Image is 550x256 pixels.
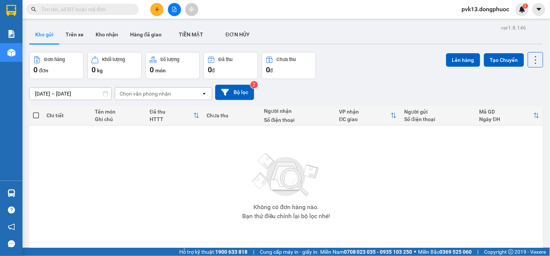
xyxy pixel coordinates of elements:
button: Kho nhận [90,25,124,43]
div: ver 1.8.146 [501,24,526,32]
span: search [31,7,36,12]
span: caret-down [536,6,543,13]
button: Lên hàng [446,53,480,67]
span: 0 [33,65,37,74]
button: Khối lượng0kg [87,52,142,79]
button: file-add [168,3,181,16]
img: logo-vxr [6,5,16,16]
div: Chọn văn phòng nhận [120,90,171,97]
div: Chi tiết [46,112,87,118]
button: Kho gửi [29,25,60,43]
span: pvk13.dongphuoc [456,4,516,14]
button: Tạo Chuyến [484,53,524,67]
div: VP nhận [339,109,391,115]
span: file-add [172,7,177,12]
div: Ngày ĐH [480,116,534,122]
div: Số điện thoại [264,117,332,123]
div: Đơn hàng [44,57,65,62]
strong: 0708 023 035 - 0935 103 250 [344,249,412,255]
span: aim [189,7,194,12]
span: đ [270,67,273,73]
th: Toggle SortBy [476,106,543,126]
span: đ [212,67,215,73]
span: 1 [524,3,527,9]
div: Ghi chú [95,116,142,122]
div: HTTT [150,116,193,122]
span: | [478,248,479,256]
span: 0 [91,65,96,74]
th: Toggle SortBy [146,106,203,126]
div: Người gửi [404,109,472,115]
span: plus [154,7,160,12]
span: ĐƠN HỦY [226,31,250,37]
img: warehouse-icon [7,49,15,57]
span: notification [8,223,15,231]
button: Đơn hàng0đơn [29,52,84,79]
span: message [8,240,15,247]
button: caret-down [532,3,546,16]
span: copyright [508,249,514,255]
span: Miền Bắc [418,248,472,256]
div: ĐC giao [339,116,391,122]
strong: 1900 633 818 [215,249,247,255]
div: Khối lượng [102,57,125,62]
span: question-circle [8,207,15,214]
button: aim [185,3,198,16]
span: đơn [39,67,48,73]
button: Bộ lọc [215,85,254,100]
span: Miền Nam [320,248,412,256]
svg: open [201,91,207,97]
span: ⚪️ [414,250,417,253]
th: Toggle SortBy [336,106,401,126]
div: Chưa thu [277,57,296,62]
div: Mã GD [480,109,534,115]
button: Số lượng0món [145,52,200,79]
button: Trên xe [60,25,90,43]
button: plus [150,3,163,16]
div: Bạn thử điều chỉnh lại bộ lọc nhé! [242,213,330,219]
span: Cung cấp máy in - giấy in: [260,248,318,256]
input: Select a date range. [30,88,111,100]
span: 0 [208,65,212,74]
span: 0 [150,65,154,74]
div: Không có đơn hàng nào. [253,204,319,210]
sup: 2 [250,81,258,88]
button: Chưa thu0đ [262,52,316,79]
span: | [253,248,254,256]
span: 0 [266,65,270,74]
div: Đã thu [219,57,232,62]
img: icon-new-feature [519,6,526,13]
span: Hỗ trợ kỹ thuật: [179,248,247,256]
strong: 0369 525 060 [440,249,472,255]
div: Số lượng [160,57,180,62]
button: Hàng đã giao [124,25,168,43]
img: svg+xml;base64,PHN2ZyBjbGFzcz0ibGlzdC1wbHVnX19zdmciIHhtbG5zPSJodHRwOi8vd3d3LnczLm9yZy8yMDAwL3N2Zy... [249,149,324,201]
div: Tên món [95,109,142,115]
span: món [155,67,166,73]
div: Đã thu [150,109,193,115]
input: Tìm tên, số ĐT hoặc mã đơn [41,5,130,13]
span: TIỀN MẶT [179,31,203,37]
button: Đã thu0đ [204,52,258,79]
div: Người nhận [264,108,332,114]
div: Chưa thu [207,112,256,118]
div: Số điện thoại [404,116,472,122]
img: solution-icon [7,30,15,38]
img: warehouse-icon [7,189,15,197]
span: kg [97,67,103,73]
sup: 1 [523,3,528,9]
